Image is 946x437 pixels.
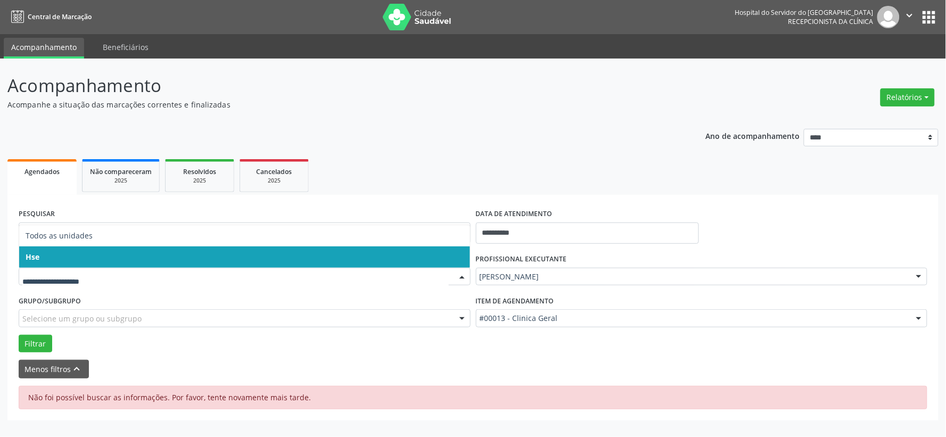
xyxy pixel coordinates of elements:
[22,313,142,324] span: Selecione um grupo ou subgrupo
[28,12,92,21] span: Central de Marcação
[881,88,935,106] button: Relatórios
[480,271,906,282] span: [PERSON_NAME]
[788,17,874,26] span: Recepcionista da clínica
[19,386,927,409] div: Não foi possível buscar as informações. Por favor, tente novamente mais tarde.
[90,167,152,176] span: Não compareceram
[706,129,800,142] p: Ano de acompanhamento
[26,252,39,262] span: Hse
[476,206,553,222] label: DATA DE ATENDIMENTO
[7,8,92,26] a: Central de Marcação
[95,38,156,56] a: Beneficiários
[19,360,89,378] button: Menos filtroskeyboard_arrow_up
[480,313,906,324] span: #00013 - Clinica Geral
[257,167,292,176] span: Cancelados
[26,230,93,241] span: Todos as unidades
[183,167,216,176] span: Resolvidos
[19,335,52,353] button: Filtrar
[7,72,659,99] p: Acompanhamento
[900,6,920,28] button: 
[476,293,554,309] label: Item de agendamento
[19,206,55,222] label: PESQUISAR
[4,38,84,59] a: Acompanhamento
[19,293,81,309] label: Grupo/Subgrupo
[71,363,83,375] i: keyboard_arrow_up
[90,177,152,185] div: 2025
[173,177,226,185] div: 2025
[24,167,60,176] span: Agendados
[476,251,567,268] label: PROFISSIONAL EXECUTANTE
[7,99,659,110] p: Acompanhe a situação das marcações correntes e finalizadas
[920,8,939,27] button: apps
[904,10,916,21] i: 
[877,6,900,28] img: img
[735,8,874,17] div: Hospital do Servidor do [GEOGRAPHIC_DATA]
[248,177,301,185] div: 2025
